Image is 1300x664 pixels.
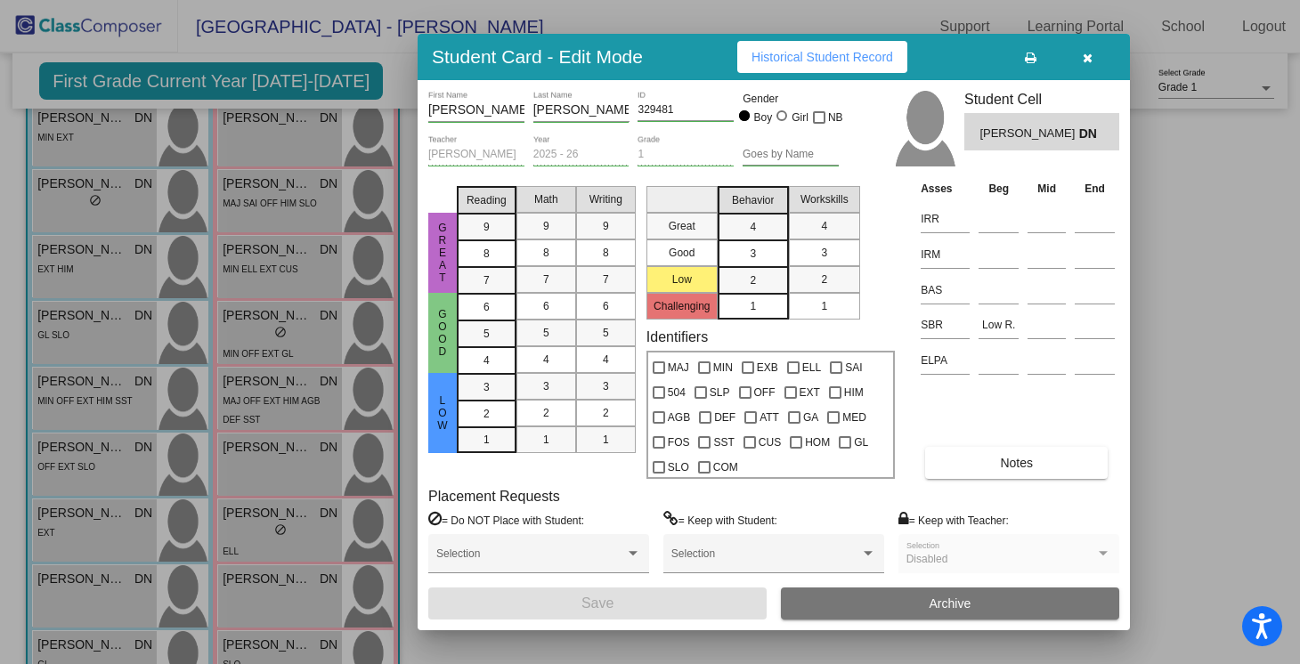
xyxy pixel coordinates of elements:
[543,218,549,234] span: 9
[800,191,849,207] span: Workskills
[759,432,781,453] span: CUS
[1023,179,1070,198] th: Mid
[732,192,774,208] span: Behavior
[435,222,451,284] span: Great
[603,298,609,314] span: 6
[750,272,756,288] span: 2
[898,511,1009,529] label: = Keep with Teacher:
[428,488,560,505] label: Placement Requests
[844,382,864,403] span: HIM
[603,218,609,234] span: 9
[710,382,730,403] span: SLP
[921,241,970,268] input: assessment
[753,109,773,126] div: Boy
[543,245,549,261] span: 8
[646,328,708,345] label: Identifiers
[663,511,777,529] label: = Keep with Student:
[713,457,738,478] span: COM
[802,357,821,378] span: ELL
[854,432,868,453] span: GL
[754,382,776,403] span: OFF
[543,298,549,314] span: 6
[964,91,1119,108] h3: Student Cell
[483,272,490,288] span: 7
[1079,125,1104,143] span: DN
[483,219,490,235] span: 9
[752,50,893,64] span: Historical Student Record
[737,41,907,73] button: Historical Student Record
[543,271,549,287] span: 7
[842,407,866,428] span: MED
[743,149,839,161] input: goes by name
[543,325,549,341] span: 5
[603,271,609,287] span: 7
[921,206,970,232] input: assessment
[713,432,734,453] span: SST
[543,378,549,394] span: 3
[638,104,734,117] input: Enter ID
[668,382,686,403] span: 504
[803,407,818,428] span: GA
[668,407,690,428] span: AGB
[543,405,549,421] span: 2
[845,357,862,378] span: SAI
[750,246,756,262] span: 3
[581,595,613,611] span: Save
[800,382,820,403] span: EXT
[979,125,1078,143] span: [PERSON_NAME]
[603,405,609,421] span: 2
[925,447,1108,479] button: Notes
[668,432,690,453] span: FOS
[791,109,808,126] div: Girl
[821,245,827,261] span: 3
[930,596,971,611] span: Archive
[483,352,490,368] span: 4
[638,149,734,161] input: grade
[603,245,609,261] span: 8
[603,378,609,394] span: 3
[781,587,1119,619] button: Archive
[921,312,970,338] input: assessment
[432,45,643,68] h3: Student Card - Edit Mode
[603,432,609,448] span: 1
[821,271,827,287] span: 2
[483,432,490,448] span: 1
[743,91,839,107] mat-label: Gender
[428,511,584,529] label: = Do NOT Place with Student:
[821,298,827,314] span: 1
[916,179,974,198] th: Asses
[543,352,549,368] span: 4
[714,407,735,428] span: DEF
[435,394,451,432] span: Low
[906,553,948,565] span: Disabled
[589,191,622,207] span: Writing
[603,352,609,368] span: 4
[750,219,756,235] span: 4
[483,246,490,262] span: 8
[668,457,689,478] span: SLO
[428,587,767,619] button: Save
[828,107,843,128] span: NB
[1070,179,1119,198] th: End
[435,308,451,358] span: Good
[483,326,490,342] span: 5
[760,407,779,428] span: ATT
[974,179,1023,198] th: Beg
[668,357,689,378] span: MAJ
[483,299,490,315] span: 6
[483,406,490,422] span: 2
[921,277,970,304] input: assessment
[757,357,778,378] span: EXB
[713,357,733,378] span: MIN
[534,191,558,207] span: Math
[533,149,630,161] input: year
[543,432,549,448] span: 1
[483,379,490,395] span: 3
[921,347,970,374] input: assessment
[821,218,827,234] span: 4
[467,192,507,208] span: Reading
[750,298,756,314] span: 1
[428,149,524,161] input: teacher
[1000,456,1033,470] span: Notes
[805,432,830,453] span: HOM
